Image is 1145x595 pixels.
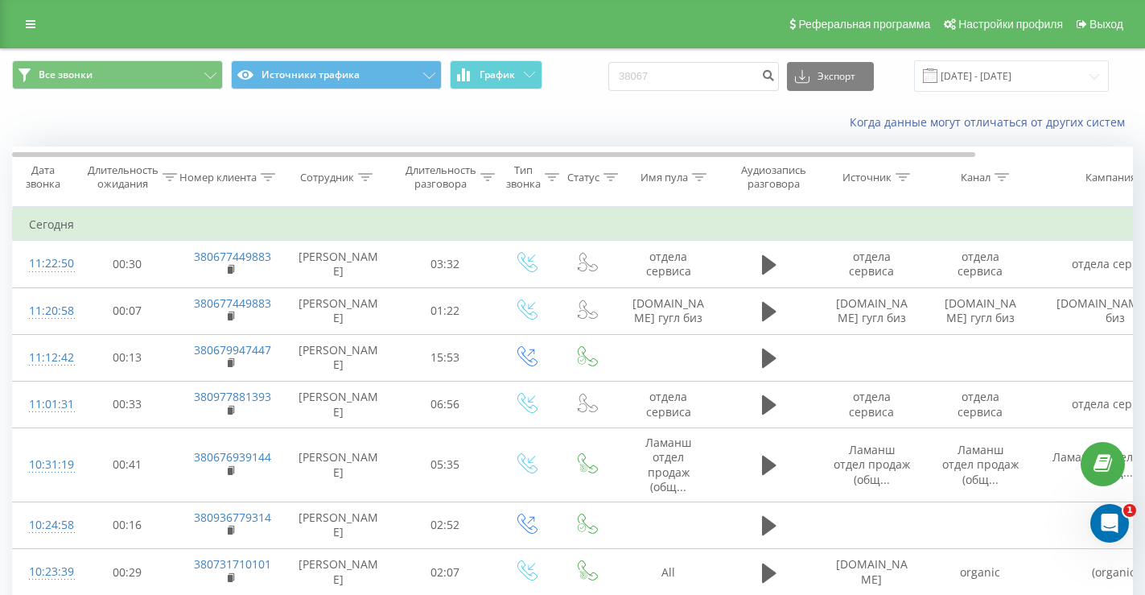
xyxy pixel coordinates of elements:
[926,381,1035,428] td: отдела сервиса
[645,435,691,494] span: Ламанш отдел продаж (общ...
[406,163,476,191] div: Длительность разговора
[834,442,910,486] span: Ламанш отдел продаж (общ...
[179,171,257,184] div: Номер клиента
[194,249,271,264] a: 380677449883
[942,442,1019,486] span: Ламанш отдел продаж (общ...
[77,334,178,381] td: 00:13
[282,381,395,428] td: [PERSON_NAME]
[77,287,178,334] td: 00:07
[29,342,61,374] div: 11:12:42
[958,18,1063,31] span: Настройки профиля
[616,381,721,428] td: отдела сервиса
[818,287,926,334] td: [DOMAIN_NAME] гугл биз
[29,510,61,541] div: 10:24:58
[282,334,395,381] td: [PERSON_NAME]
[640,171,688,184] div: Имя пула
[450,60,542,89] button: График
[1090,504,1129,543] iframe: Intercom live chat
[395,287,496,334] td: 01:22
[194,449,271,465] a: 380676939144
[194,556,271,572] a: 380731710101
[194,510,271,525] a: 380936779314
[1085,171,1136,184] div: Кампания
[1123,504,1136,517] span: 1
[506,163,541,191] div: Тип звонка
[13,163,72,191] div: Дата звонка
[842,171,892,184] div: Источник
[282,428,395,502] td: [PERSON_NAME]
[39,68,93,81] span: Все звонки
[395,502,496,548] td: 02:52
[926,287,1035,334] td: [DOMAIN_NAME] гугл биз
[1089,18,1123,31] span: Выход
[616,287,721,334] td: [DOMAIN_NAME] гугл биз
[300,171,354,184] div: Сотрудник
[77,381,178,428] td: 00:33
[850,114,1133,130] a: Когда данные могут отличаться от других систем
[616,241,721,287] td: отдела сервиса
[395,334,496,381] td: 15:53
[194,295,271,311] a: 380677449883
[77,502,178,548] td: 00:16
[282,287,395,334] td: [PERSON_NAME]
[818,381,926,428] td: отдела сервиса
[29,248,61,279] div: 11:22:50
[77,241,178,287] td: 00:30
[787,62,874,91] button: Экспорт
[282,502,395,548] td: [PERSON_NAME]
[29,449,61,481] div: 10:31:19
[961,171,991,184] div: Канал
[395,381,496,428] td: 06:56
[395,241,496,287] td: 03:32
[88,163,159,191] div: Длительность ожидания
[29,556,61,588] div: 10:23:39
[735,163,813,191] div: Аудиозапись разговора
[395,428,496,502] td: 05:35
[608,62,779,91] input: Поиск по номеру
[567,171,599,184] div: Статус
[231,60,442,89] button: Источники трафика
[926,241,1035,287] td: отдела сервиса
[798,18,930,31] span: Реферальная программа
[194,389,271,404] a: 380977881393
[818,241,926,287] td: отдела сервиса
[12,60,223,89] button: Все звонки
[29,295,61,327] div: 11:20:58
[194,342,271,357] a: 380679947447
[282,241,395,287] td: [PERSON_NAME]
[77,428,178,502] td: 00:41
[480,69,515,81] span: График
[29,389,61,420] div: 11:01:31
